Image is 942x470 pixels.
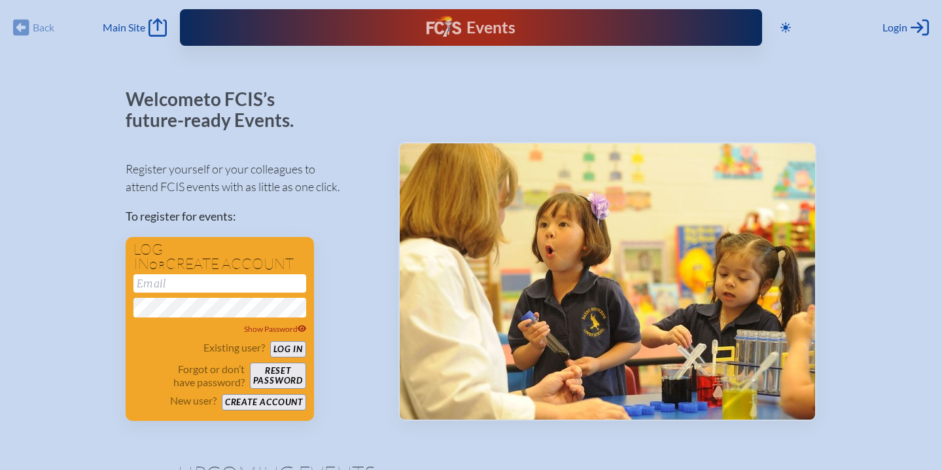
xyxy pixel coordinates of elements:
[103,21,145,34] span: Main Site
[400,143,815,420] img: Events
[250,363,306,389] button: Resetpassword
[222,394,306,410] button: Create account
[170,394,217,407] p: New user?
[244,324,307,334] span: Show Password
[126,160,377,196] p: Register yourself or your colleagues to attend FCIS events with as little as one click.
[203,341,265,354] p: Existing user?
[133,363,245,389] p: Forgot or don’t have password?
[126,89,309,130] p: Welcome to FCIS’s future-ready Events.
[149,259,166,272] span: or
[270,341,306,357] button: Log in
[103,18,167,37] a: Main Site
[882,21,907,34] span: Login
[133,242,306,272] h1: Log in create account
[347,16,596,39] div: FCIS Events — Future ready
[133,274,306,293] input: Email
[126,208,377,225] p: To register for events:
